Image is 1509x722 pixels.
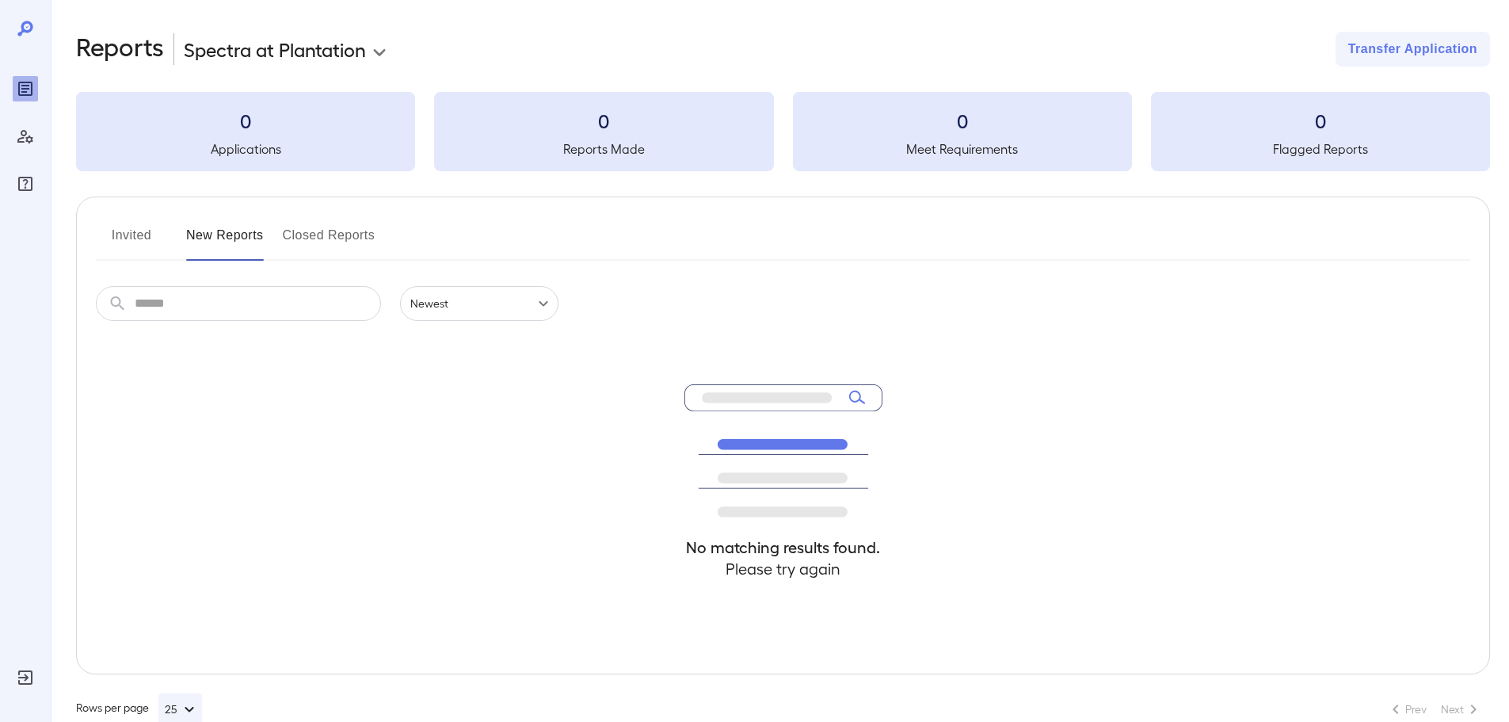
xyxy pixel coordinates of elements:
h4: Please try again [684,558,882,579]
p: Spectra at Plantation [184,36,366,62]
div: FAQ [13,171,38,197]
div: Newest [400,286,558,321]
div: Manage Users [13,124,38,149]
div: Reports [13,76,38,101]
h3: 0 [1151,108,1490,133]
button: Closed Reports [283,223,375,261]
button: New Reports [186,223,264,261]
h3: 0 [434,108,773,133]
button: Invited [96,223,167,261]
summary: 0Applications0Reports Made0Meet Requirements0Flagged Reports [76,92,1490,171]
h5: Flagged Reports [1151,139,1490,159]
div: Log Out [13,665,38,690]
h2: Reports [76,32,164,67]
h4: No matching results found. [684,537,882,558]
h5: Applications [76,139,415,159]
h5: Meet Requirements [793,139,1132,159]
h3: 0 [793,108,1132,133]
nav: pagination navigation [1379,697,1490,722]
h5: Reports Made [434,139,773,159]
h3: 0 [76,108,415,133]
button: Transfer Application [1336,32,1490,67]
